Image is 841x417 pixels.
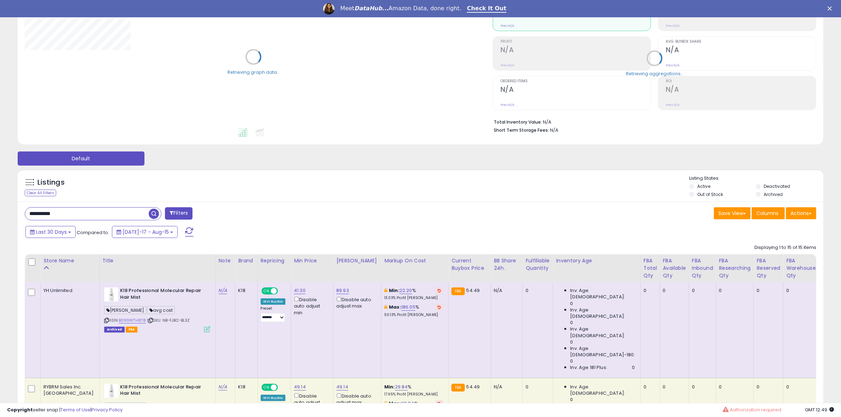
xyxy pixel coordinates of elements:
small: FBA [451,287,464,295]
span: OFF [277,384,288,390]
div: Retrieving graph data.. [227,69,279,75]
a: 22.20 [399,287,412,294]
img: Profile image for Georgie [323,3,334,14]
button: Actions [786,207,816,219]
label: Out of Stock [697,191,723,197]
div: FBA Reserved Qty [757,257,780,279]
span: 0 [570,358,573,364]
div: Retrieving aggregations.. [626,71,683,77]
div: FBA inbound Qty [692,257,713,279]
strong: Copyright [7,406,33,413]
div: Current Buybox Price [451,257,488,272]
div: % [384,384,443,397]
div: 0 [786,384,813,390]
a: 29.84 [395,383,408,391]
span: 54.49 [467,287,480,294]
span: Inv. Age [DEMOGRAPHIC_DATA]-180: [570,345,635,358]
span: [PERSON_NAME] [104,306,147,314]
div: N/A [494,287,517,294]
div: YH Unlimited [43,287,94,294]
span: [DATE]-17 - Aug-15 [123,228,169,236]
div: 0 [719,287,748,294]
label: Deactivated [764,183,790,189]
button: Last 30 Days [25,226,76,238]
span: 54.49 [467,383,480,390]
div: Displaying 1 to 15 of 15 items [754,244,816,251]
div: FBA Available Qty [663,257,686,279]
div: Markup on Cost [384,257,445,264]
div: Store Name [43,257,96,264]
span: Inv. Age [DEMOGRAPHIC_DATA]: [570,287,635,300]
div: [PERSON_NAME] [336,257,378,264]
span: FBA [126,327,138,333]
div: Disable auto adjust max [336,392,376,406]
div: Preset: [261,306,286,322]
span: | SKU: NB-FJBC-BL3Z [147,317,190,323]
div: Fulfillable Quantity [526,257,550,272]
p: Listing States: [689,175,823,182]
span: ON [262,288,271,294]
div: FBA Warehouse Qty [786,257,816,279]
button: [DATE]-17 - Aug-15 [112,226,178,238]
span: 2025-09-15 12:49 GMT [805,406,834,413]
span: Columns [756,210,778,217]
button: Save View [714,207,751,219]
a: Privacy Policy [91,406,123,413]
div: 0 [692,287,711,294]
a: 41.30 [294,287,306,294]
div: Disable auto adjust max [336,296,376,309]
span: Compared to: [77,229,109,236]
b: Min: [389,287,399,294]
a: 186.05 [401,304,415,311]
p: 50.13% Profit [PERSON_NAME] [384,312,443,317]
div: Min Price [294,257,330,264]
p: 13.03% Profit [PERSON_NAME] [384,296,443,300]
div: 0 [663,384,683,390]
small: FBA [451,384,464,392]
div: seller snap | | [7,407,123,413]
div: N/A [494,384,517,390]
div: Win BuyBox [261,395,286,401]
img: 31AJ80vRP6L._SL40_.jpg [104,384,118,398]
span: 0 [632,364,635,371]
div: 0 [719,384,748,390]
div: Disable auto adjust min [294,392,328,412]
span: Listings that have been deleted from Seller Central [104,327,125,333]
label: Active [697,183,710,189]
button: Filters [165,207,193,220]
div: K18 [238,287,252,294]
div: K18 [238,384,252,390]
div: Close [828,6,835,11]
div: 0 [786,287,813,294]
span: OFF [277,288,288,294]
a: Terms of Use [60,406,90,413]
div: 0 [526,384,547,390]
div: Disable auto adjust min [294,296,328,316]
button: Columns [752,207,785,219]
th: The percentage added to the cost of goods (COGS) that forms the calculator for Min & Max prices. [381,254,449,282]
div: Inventory Age [556,257,637,264]
a: N/A [219,383,227,391]
button: Default [18,151,144,166]
a: 49.14 [336,383,348,391]
img: 31AJ80vRP6L._SL40_.jpg [104,287,118,302]
div: 0 [644,384,655,390]
span: Last 30 Days [36,228,67,236]
b: K18 Professional Molecular Repair Hair Mist [120,287,206,302]
h5: Listings [37,178,65,187]
div: 0 [663,287,683,294]
div: Note [219,257,232,264]
a: Check It Out [467,5,507,13]
b: K18 Professional Molecular Repair Hair Mist [120,384,206,399]
div: 0 [757,384,778,390]
i: DataHub... [354,5,389,12]
div: 0 [692,384,711,390]
span: Inv. Age [DEMOGRAPHIC_DATA]: [570,326,635,339]
span: 0 [570,320,573,326]
span: Inv. Age [DEMOGRAPHIC_DATA]: [570,307,635,320]
p: 17.95% Profit [PERSON_NAME] [384,392,443,397]
div: Title [102,257,213,264]
div: Brand [238,257,254,264]
a: N/A [219,287,227,294]
div: % [384,287,443,300]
